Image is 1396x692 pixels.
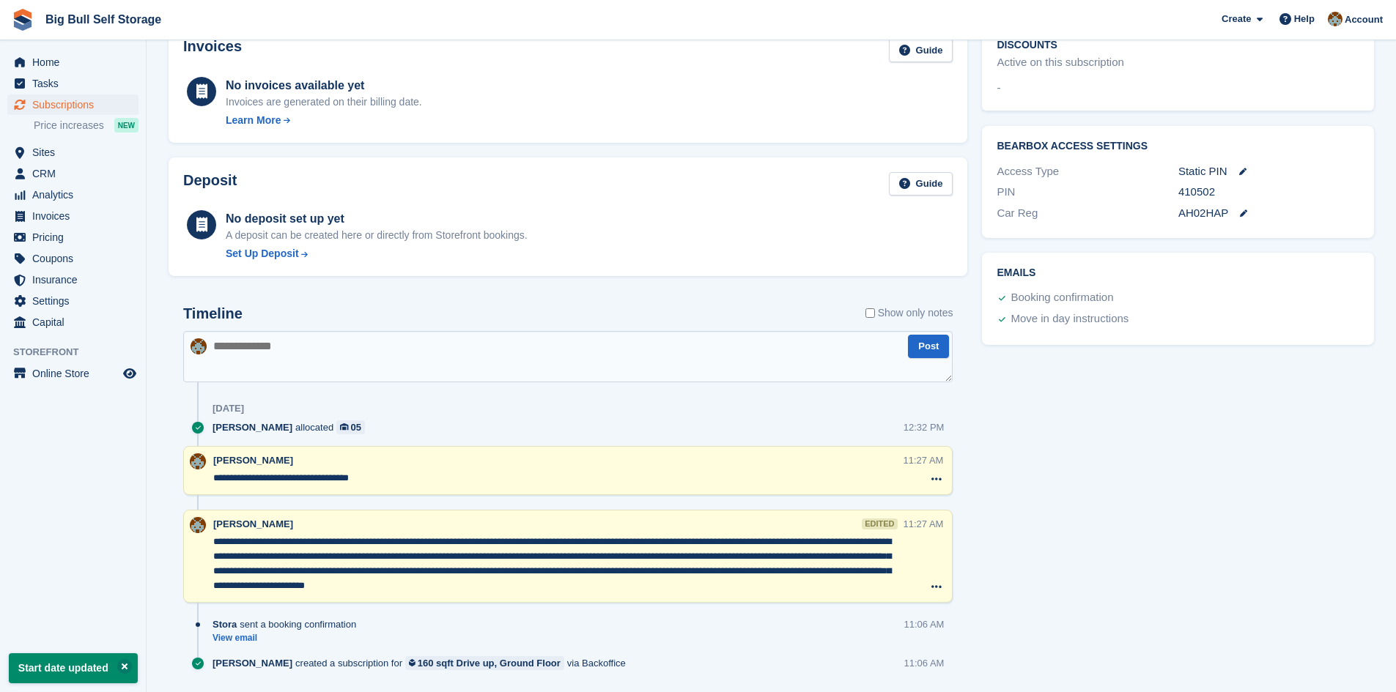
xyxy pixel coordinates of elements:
[904,656,945,670] div: 11:06 AM
[997,163,1178,180] div: Access Type
[908,335,949,359] button: Post
[213,632,363,644] a: View email
[1328,12,1343,26] img: Mike Llewellen Palmer
[7,227,139,248] a: menu
[7,52,139,72] a: menu
[12,9,34,31] img: stora-icon-8386f47178a22dfd0bd8f6a31ec36ba5ce8667c1dd55bd0f319d3a0aa187defe.svg
[32,363,120,384] span: Online Store
[32,248,120,269] span: Coupons
[1345,12,1383,27] span: Account
[7,269,139,290] a: menu
[997,141,1359,152] h2: BearBox Access Settings
[9,653,138,683] p: Start date updated
[34,119,104,133] span: Price increases
[1178,184,1359,201] div: 410502
[213,420,292,434] span: [PERSON_NAME]
[213,455,293,466] span: [PERSON_NAME]
[32,227,120,248] span: Pricing
[32,185,120,205] span: Analytics
[997,40,1359,51] h2: Discounts
[997,54,1123,71] div: Active on this subscription
[7,248,139,269] a: menu
[351,420,361,434] div: 05
[1011,310,1129,328] div: Move in day instructions
[213,403,244,414] div: [DATE]
[226,246,528,261] a: Set Up Deposit
[904,453,944,467] div: 11:27 AM
[997,80,1000,97] span: -
[226,246,299,261] div: Set Up Deposit
[1294,12,1315,26] span: Help
[7,363,139,384] a: menu
[7,94,139,115] a: menu
[336,420,365,434] a: 05
[183,38,242,62] h2: Invoices
[865,305,953,321] label: Show only notes
[7,142,139,163] a: menu
[32,94,120,115] span: Subscriptions
[213,420,372,434] div: allocated
[7,206,139,226] a: menu
[226,113,281,128] div: Learn More
[32,312,120,332] span: Capital
[191,338,207,354] img: Mike Llewellen Palmer
[7,73,139,94] a: menu
[226,210,528,228] div: No deposit set up yet
[226,113,422,128] a: Learn More
[1222,12,1251,26] span: Create
[997,205,1178,222] div: Car Reg
[183,305,243,322] h2: Timeline
[34,117,139,133] a: Price increases NEW
[32,291,120,311] span: Settings
[889,172,953,196] a: Guide
[405,656,564,670] a: 160 sqft Drive up, Ground Floor
[32,206,120,226] span: Invoices
[32,142,120,163] span: Sites
[183,172,237,196] h2: Deposit
[190,517,206,533] img: Mike Llewellen Palmer
[13,345,146,360] span: Storefront
[1178,205,1359,222] div: AH02HAP
[213,617,363,631] div: sent a booking confirmation
[904,517,944,531] div: 11:27 AM
[889,38,953,62] a: Guide
[226,228,528,243] p: A deposit can be created here or directly from Storefront bookings.
[32,52,120,72] span: Home
[7,185,139,205] a: menu
[904,420,945,434] div: 12:32 PM
[7,312,139,332] a: menu
[114,118,139,133] div: NEW
[418,656,561,670] div: 160 sqft Drive up, Ground Floor
[865,305,875,321] input: Show only notes
[32,163,120,184] span: CRM
[213,518,293,529] span: [PERSON_NAME]
[862,518,897,529] div: edited
[40,7,167,31] a: Big Bull Self Storage
[997,184,1178,201] div: PIN
[213,656,633,670] div: created a subscription for via Backoffice
[32,269,120,290] span: Insurance
[997,267,1359,279] h2: Emails
[226,77,422,94] div: No invoices available yet
[904,617,945,631] div: 11:06 AM
[32,73,120,94] span: Tasks
[190,453,206,469] img: Mike Llewellen Palmer
[226,94,422,110] div: Invoices are generated on their billing date.
[7,291,139,311] a: menu
[213,617,237,631] span: Stora
[7,163,139,184] a: menu
[1178,163,1359,180] div: Static PIN
[213,656,292,670] span: [PERSON_NAME]
[1011,289,1113,307] div: Booking confirmation
[121,365,139,382] a: Preview store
